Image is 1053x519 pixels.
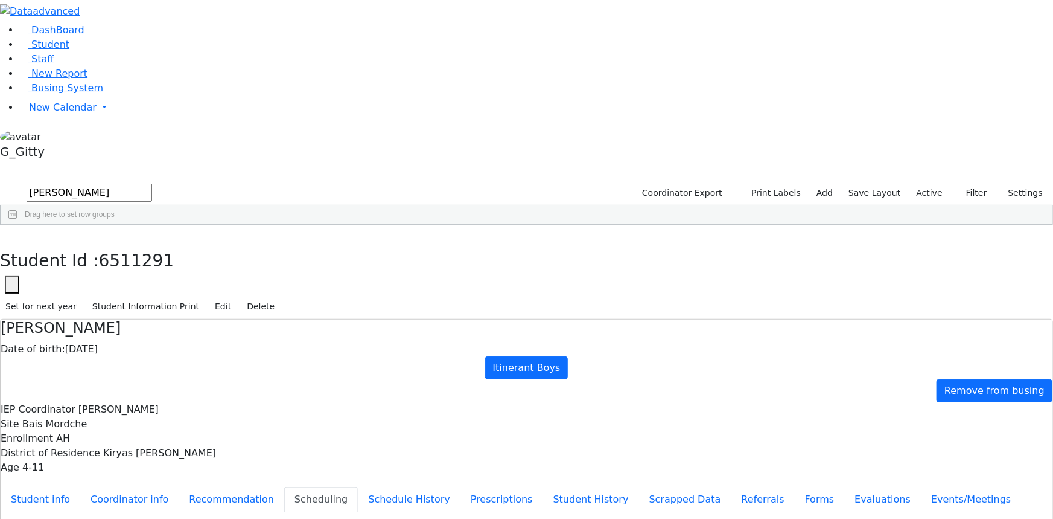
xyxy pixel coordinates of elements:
[22,462,44,473] span: 4-11
[950,184,993,202] button: Filter
[358,487,460,512] button: Schedule History
[1,342,65,356] label: Date of birth:
[19,95,1053,120] a: New Calendar
[737,184,806,202] button: Print Labels
[56,433,70,444] span: AH
[19,39,69,50] a: Student
[87,297,205,316] button: Student Information Print
[80,487,179,512] button: Coordinator info
[1,487,80,512] button: Student info
[1,431,53,446] label: Enrollment
[99,251,174,271] span: 6511291
[1,320,1052,337] h4: [PERSON_NAME]
[543,487,639,512] button: Student History
[1,402,75,417] label: IEP Coordinator
[179,487,284,512] button: Recommendation
[460,487,543,512] button: Prescriptions
[25,210,115,219] span: Drag here to set row groups
[31,39,69,50] span: Student
[993,184,1048,202] button: Settings
[634,184,728,202] button: Coordinator Export
[1,446,100,460] label: District of Residence
[811,184,838,202] a: Add
[921,487,1021,512] button: Events/Meetings
[843,184,906,202] button: Save Layout
[19,68,87,79] a: New Report
[485,356,568,379] a: Itinerant Boys
[19,24,84,36] a: DashBoard
[1,460,19,475] label: Age
[937,379,1052,402] a: Remove from busing
[911,184,948,202] label: Active
[19,53,54,65] a: Staff
[19,82,103,94] a: Busing System
[844,487,921,512] button: Evaluations
[241,297,280,316] button: Delete
[284,487,358,512] button: Scheduling
[31,82,103,94] span: Busing System
[31,24,84,36] span: DashBoard
[795,487,845,512] button: Forms
[1,342,1052,356] div: [DATE]
[639,487,731,512] button: Scrapped Data
[27,184,152,202] input: Search
[29,102,97,113] span: New Calendar
[731,487,795,512] button: Referrals
[31,68,87,79] span: New Report
[31,53,54,65] span: Staff
[78,404,159,415] span: [PERSON_NAME]
[103,447,216,459] span: Kiryas [PERSON_NAME]
[22,418,87,430] span: Bais Mordche
[1,417,19,431] label: Site
[209,297,237,316] button: Edit
[944,385,1045,396] span: Remove from busing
